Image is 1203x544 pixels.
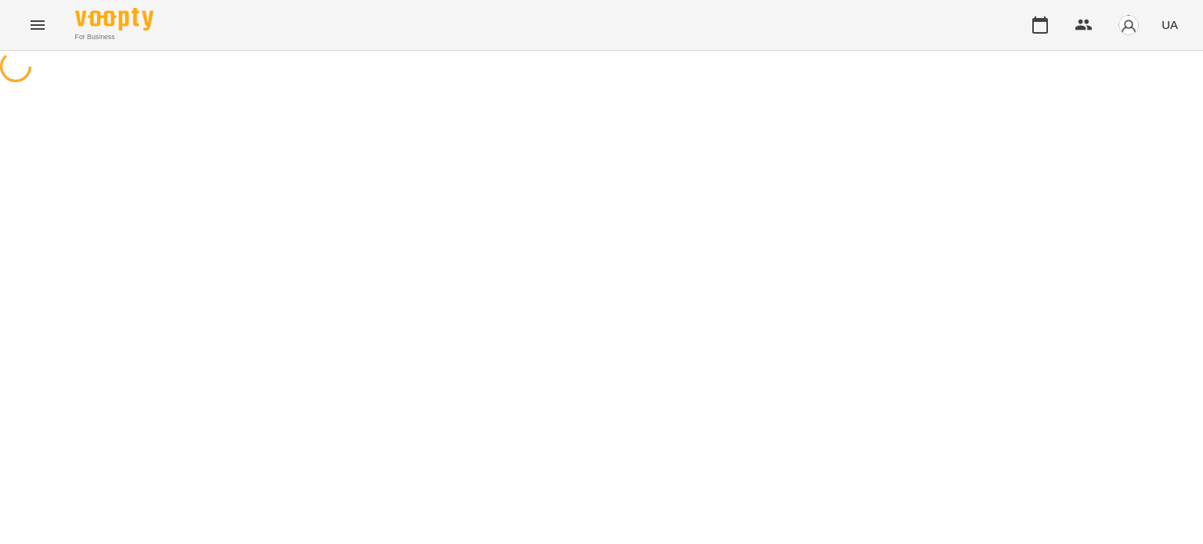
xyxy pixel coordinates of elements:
[1161,16,1178,33] span: UA
[1118,14,1140,36] img: avatar_s.png
[75,32,154,42] span: For Business
[19,6,56,44] button: Menu
[75,8,154,31] img: Voopty Logo
[1155,10,1184,39] button: UA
